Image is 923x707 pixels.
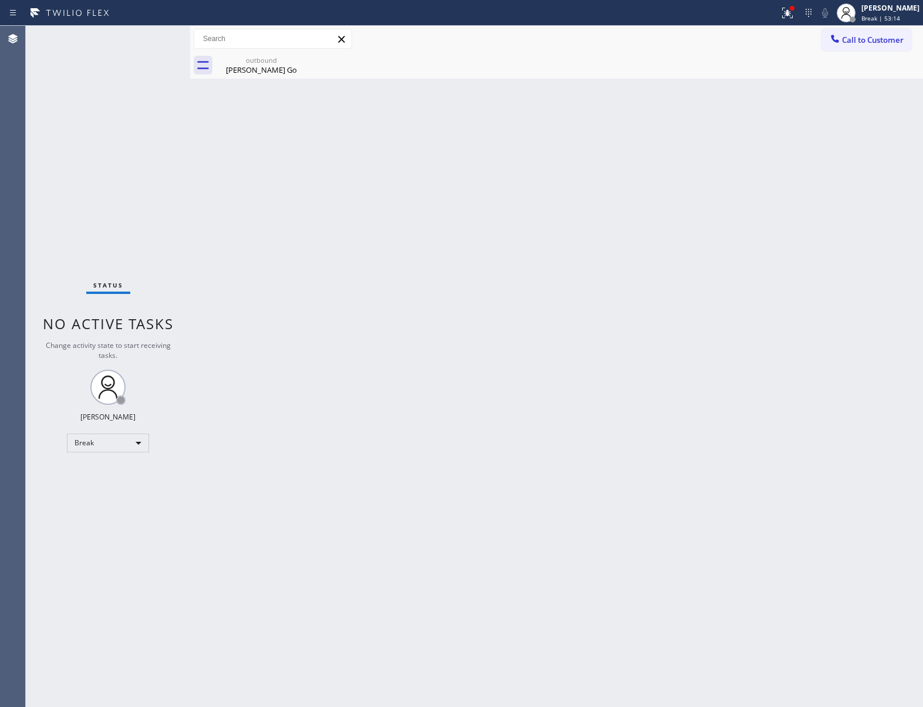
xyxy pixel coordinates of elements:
span: Status [93,281,123,289]
div: [PERSON_NAME] Go [217,65,306,75]
div: outbound [217,56,306,65]
div: [PERSON_NAME] [861,3,919,13]
span: Break | 53:14 [861,14,900,22]
button: Mute [817,5,833,21]
div: Gelina Go [217,52,306,79]
input: Search [194,29,351,48]
span: Change activity state to start receiving tasks. [46,340,171,360]
div: Break [67,434,149,452]
button: Call to Customer [821,29,911,51]
span: Call to Customer [842,35,904,45]
div: [PERSON_NAME] [80,412,136,422]
span: No active tasks [43,314,174,333]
